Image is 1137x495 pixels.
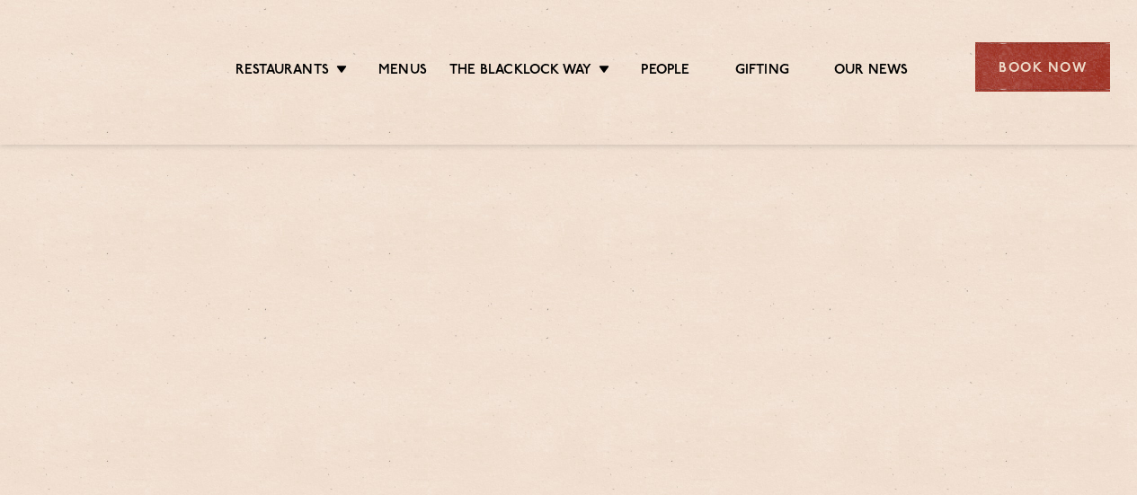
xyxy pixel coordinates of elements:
img: svg%3E [27,17,177,118]
div: Book Now [975,42,1110,92]
a: The Blacklock Way [449,62,591,82]
a: Gifting [735,62,789,82]
a: Our News [834,62,909,82]
a: Menus [378,62,427,82]
a: People [641,62,689,82]
a: Restaurants [235,62,329,82]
